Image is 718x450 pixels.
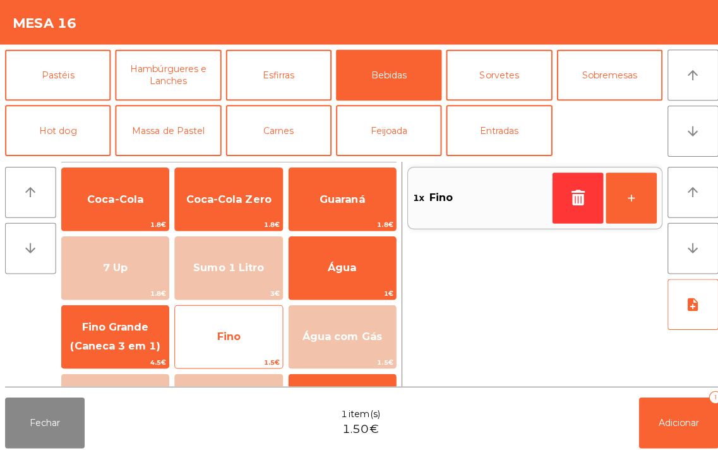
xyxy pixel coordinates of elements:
[680,183,695,198] i: arrow_upward
[346,404,377,418] span: item(s)
[662,105,713,155] button: arrow_downward
[426,187,450,206] span: Fino
[287,285,393,297] span: 1€
[5,221,56,272] button: arrow_downward
[662,221,713,272] button: arrow_downward
[325,260,354,272] span: Água
[114,104,219,155] button: Massa de Pastel
[601,171,652,222] button: +
[333,104,438,155] button: Feijoada
[317,192,362,204] span: Guaraná
[61,285,167,297] span: 1.8€
[680,123,695,138] i: arrow_downward
[5,394,84,445] button: Fechar
[5,166,56,216] button: arrow_upward
[114,49,219,100] button: Hambúrgueres e Lanches
[410,187,421,206] span: 1x
[443,49,547,100] button: Sorvetes
[333,49,438,100] button: Bebidas
[174,217,280,229] span: 1.8€
[287,217,393,229] span: 1.8€
[102,260,127,272] span: 7 Up
[287,353,393,365] span: 1.5€
[703,388,716,401] div: 1
[662,166,713,216] button: arrow_upward
[61,353,167,365] span: 4.5€
[338,404,345,418] span: 1
[680,295,695,310] i: note_add
[300,328,379,340] span: Água com Gás
[174,353,280,365] span: 1.5€
[192,260,262,272] span: Sumo 1 Litro
[61,217,167,229] span: 1.8€
[23,239,38,254] i: arrow_downward
[224,104,329,155] button: Carnes
[662,49,713,100] button: arrow_upward
[13,14,76,33] h4: Mesa 16
[70,319,159,350] span: Fino Grande (Caneca 3 em 1)
[680,239,695,254] i: arrow_downward
[662,277,713,327] button: note_add
[215,328,239,340] span: Fino
[184,192,269,204] span: Coca-Cola Zero
[634,394,713,445] button: Adicionar1
[224,49,329,100] button: Esfirras
[553,49,657,100] button: Sobremesas
[680,67,695,82] i: arrow_upward
[87,192,142,204] span: Coca-Cola
[340,418,376,435] span: 1.50€
[5,49,110,100] button: Pastéis
[443,104,547,155] button: Entradas
[654,414,694,425] span: Adicionar
[5,104,110,155] button: Hot dog
[23,183,38,198] i: arrow_upward
[174,285,280,297] span: 3€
